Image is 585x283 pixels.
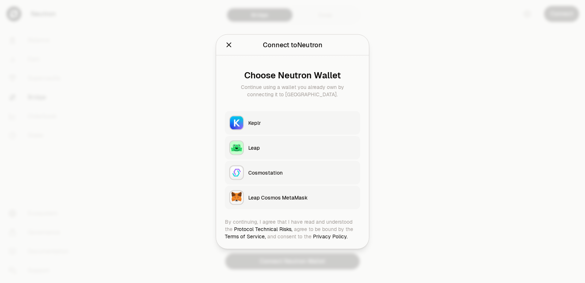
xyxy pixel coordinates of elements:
button: LeapLeap [225,136,360,159]
a: Terms of Service, [225,233,266,239]
button: KeplrKeplr [225,111,360,134]
img: Leap [230,141,243,154]
img: Leap Cosmos MetaMask [230,191,243,204]
div: Cosmostation [248,169,356,176]
img: Cosmostation [230,166,243,179]
div: Leap Cosmos MetaMask [248,194,356,201]
button: Close [225,40,233,50]
div: Leap [248,144,356,151]
div: Choose Neutron Wallet [231,70,354,80]
img: Keplr [230,116,243,129]
div: Connect to Neutron [263,40,322,50]
div: By continuing, I agree that I have read and understood the agree to be bound by the and consent t... [225,218,360,240]
button: CosmostationCosmostation [225,161,360,184]
a: Protocol Technical Risks, [234,226,292,232]
div: Continue using a wallet you already own by connecting it to [GEOGRAPHIC_DATA]. [231,83,354,98]
a: Privacy Policy. [313,233,348,239]
button: Leap Cosmos MetaMaskLeap Cosmos MetaMask [225,186,360,209]
div: Keplr [248,119,356,126]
